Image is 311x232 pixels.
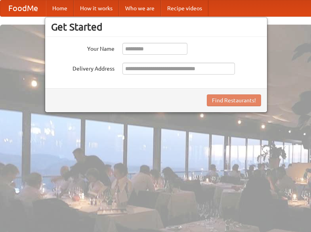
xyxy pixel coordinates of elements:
[119,0,161,16] a: Who we are
[74,0,119,16] a: How it works
[46,0,74,16] a: Home
[161,0,208,16] a: Recipe videos
[207,94,261,106] button: Find Restaurants!
[51,63,114,73] label: Delivery Address
[0,0,46,16] a: FoodMe
[51,43,114,53] label: Your Name
[51,21,261,33] h3: Get Started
